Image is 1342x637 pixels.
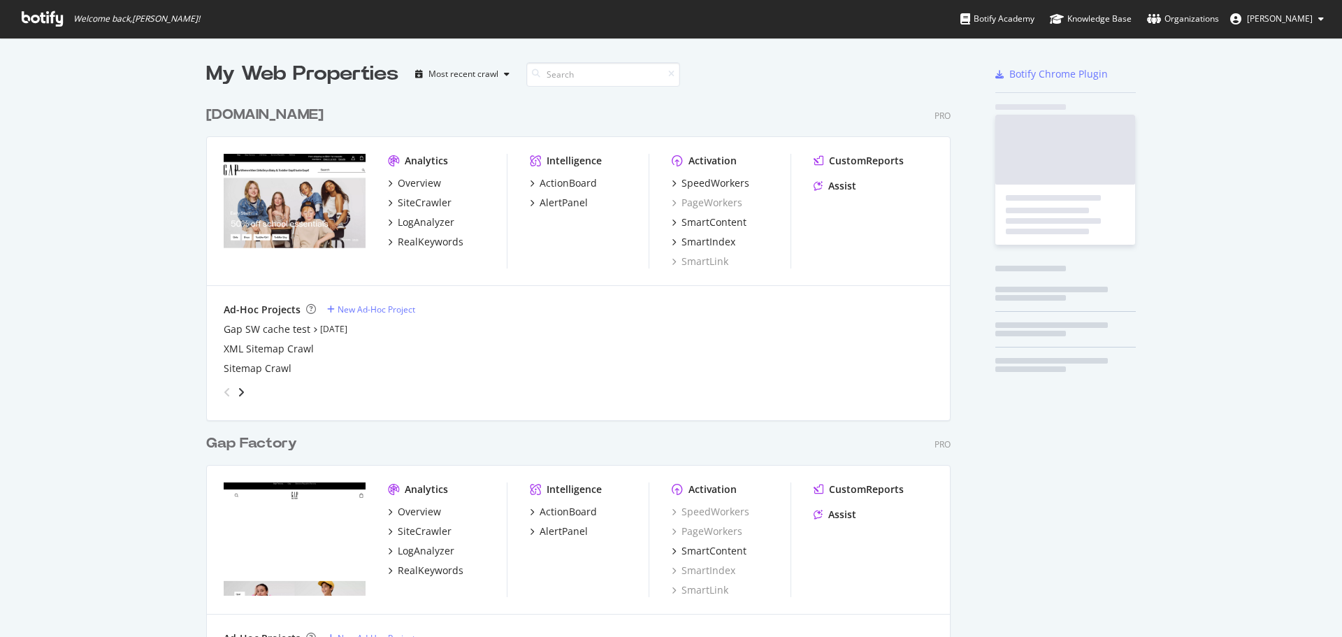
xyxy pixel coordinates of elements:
div: SmartIndex [681,235,735,249]
a: Overview [388,176,441,190]
div: SiteCrawler [398,524,452,538]
a: SmartLink [672,255,728,269]
div: Intelligence [547,154,602,168]
div: ActionBoard [540,176,597,190]
a: SmartContent [672,544,746,558]
a: ActionBoard [530,176,597,190]
a: AlertPanel [530,196,588,210]
div: Overview [398,505,441,519]
a: SmartLink [672,583,728,597]
div: angle-right [236,385,246,399]
a: ActionBoard [530,505,597,519]
a: Gap SW cache test [224,322,310,336]
a: XML Sitemap Crawl [224,342,314,356]
div: Knowledge Base [1050,12,1132,26]
a: [DATE] [320,323,347,335]
div: RealKeywords [398,564,463,578]
img: Gap.com [224,154,366,267]
span: Welcome back, [PERSON_NAME] ! [73,13,200,24]
div: Pro [935,438,951,450]
div: Organizations [1147,12,1219,26]
a: CustomReports [814,482,904,496]
div: AlertPanel [540,196,588,210]
a: Sitemap Crawl [224,362,291,375]
div: Intelligence [547,482,602,496]
a: RealKeywords [388,564,463,578]
div: angle-left [218,381,236,403]
div: Pro [935,110,951,122]
div: Gap Factory [206,434,297,454]
input: Search [526,62,680,87]
span: Natalie Bargas [1247,13,1313,24]
div: Most recent crawl [428,70,498,78]
a: CustomReports [814,154,904,168]
a: SiteCrawler [388,196,452,210]
img: Gapfactory.com [224,482,366,596]
a: RealKeywords [388,235,463,249]
a: SmartIndex [672,235,735,249]
a: LogAnalyzer [388,215,454,229]
div: Activation [688,482,737,496]
a: SpeedWorkers [672,505,749,519]
div: Botify Academy [960,12,1034,26]
div: Activation [688,154,737,168]
button: [PERSON_NAME] [1219,8,1335,30]
a: New Ad-Hoc Project [327,303,415,315]
div: [DOMAIN_NAME] [206,105,324,125]
div: SmartContent [681,544,746,558]
a: Overview [388,505,441,519]
a: PageWorkers [672,524,742,538]
div: Botify Chrome Plugin [1009,67,1108,81]
div: Assist [828,179,856,193]
div: My Web Properties [206,60,398,88]
a: Assist [814,508,856,522]
a: PageWorkers [672,196,742,210]
a: SmartContent [672,215,746,229]
div: Overview [398,176,441,190]
div: SiteCrawler [398,196,452,210]
div: New Ad-Hoc Project [338,303,415,315]
div: Assist [828,508,856,522]
a: AlertPanel [530,524,588,538]
div: SpeedWorkers [681,176,749,190]
a: SmartIndex [672,564,735,578]
a: Botify Chrome Plugin [995,67,1108,81]
div: ActionBoard [540,505,597,519]
div: Analytics [405,482,448,496]
div: Ad-Hoc Projects [224,303,301,317]
a: Gap Factory [206,434,303,454]
div: CustomReports [829,482,904,496]
a: SpeedWorkers [672,176,749,190]
div: SmartContent [681,215,746,229]
div: LogAnalyzer [398,215,454,229]
div: CustomReports [829,154,904,168]
div: AlertPanel [540,524,588,538]
a: SiteCrawler [388,524,452,538]
div: Analytics [405,154,448,168]
div: LogAnalyzer [398,544,454,558]
a: LogAnalyzer [388,544,454,558]
button: Most recent crawl [410,63,515,85]
a: Assist [814,179,856,193]
a: [DOMAIN_NAME] [206,105,329,125]
div: RealKeywords [398,235,463,249]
